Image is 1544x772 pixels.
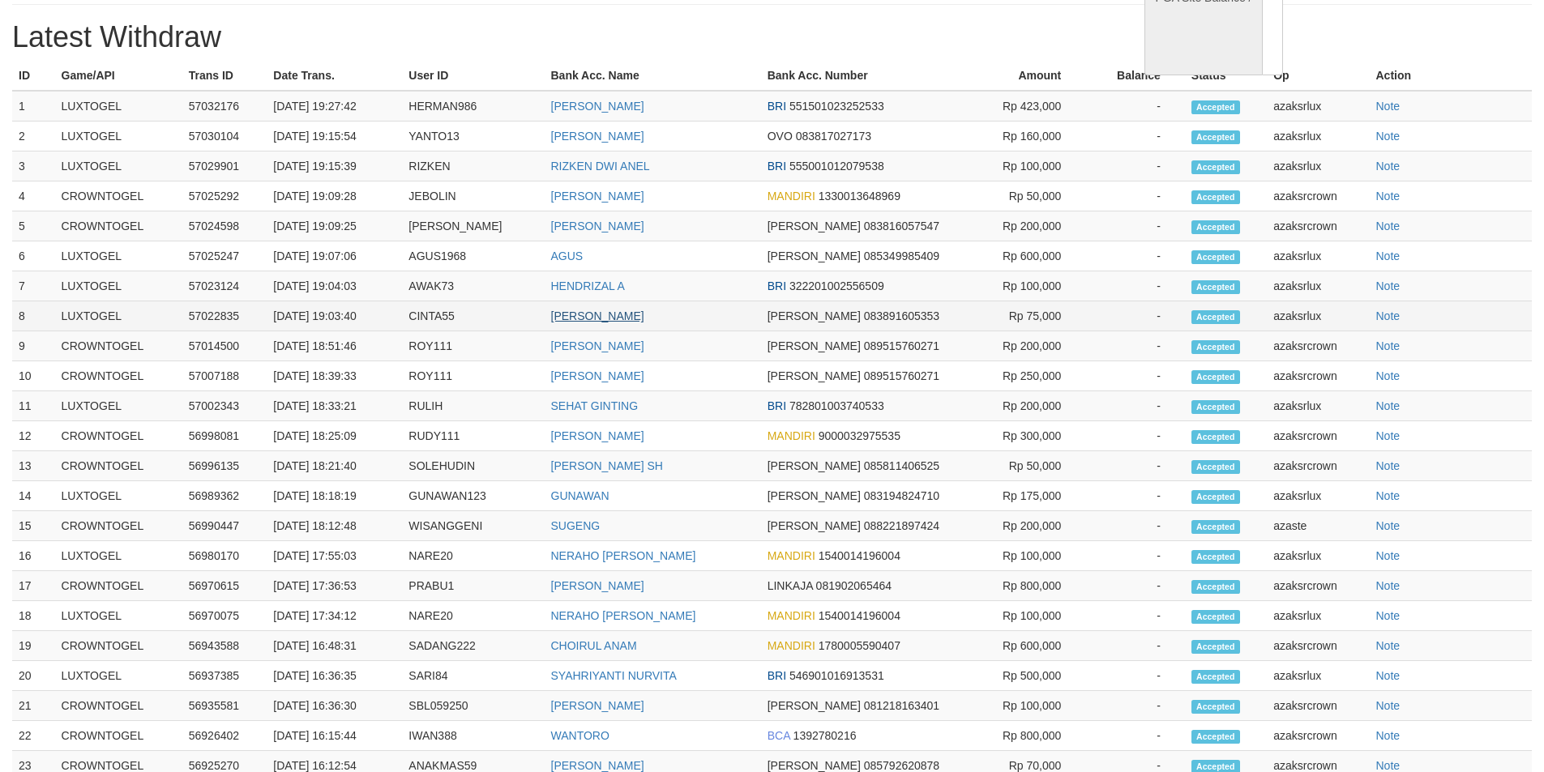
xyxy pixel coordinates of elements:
[1267,151,1369,181] td: azaksrlux
[768,549,815,562] span: MANDIRI
[551,220,644,232] a: [PERSON_NAME]
[1085,241,1185,271] td: -
[182,541,267,571] td: 56980170
[864,489,939,502] span: 083194824710
[182,91,267,122] td: 57032176
[1191,310,1240,324] span: Accepted
[12,601,55,631] td: 18
[402,541,544,571] td: NARE20
[768,399,786,412] span: BRI
[1267,91,1369,122] td: azaksrlux
[551,729,609,742] a: WANTORO
[1191,700,1240,714] span: Accepted
[969,331,1085,361] td: Rp 200,000
[1191,250,1240,264] span: Accepted
[55,91,182,122] td: LUXTOGEL
[864,699,939,712] span: 081218163401
[1085,122,1185,151] td: -
[402,451,544,481] td: SOLEHUDIN
[55,691,182,721] td: CROWNTOGEL
[402,271,544,301] td: AWAK73
[1085,691,1185,721] td: -
[12,211,55,241] td: 5
[182,61,267,91] th: Trans ID
[551,699,644,712] a: [PERSON_NAME]
[1085,361,1185,391] td: -
[1085,481,1185,511] td: -
[969,391,1085,421] td: Rp 200,000
[267,571,402,601] td: [DATE] 17:36:53
[1191,610,1240,624] span: Accepted
[402,331,544,361] td: ROY111
[768,250,861,262] span: [PERSON_NAME]
[402,571,544,601] td: PRABU1
[1085,391,1185,421] td: -
[267,361,402,391] td: [DATE] 18:39:33
[55,122,182,151] td: LUXTOGEL
[55,481,182,511] td: LUXTOGEL
[819,549,900,562] span: 1540014196004
[267,61,402,91] th: Date Trans.
[819,429,900,442] span: 9000032975535
[1191,670,1240,684] span: Accepted
[789,399,884,412] span: 782801003740533
[12,571,55,601] td: 17
[55,511,182,541] td: CROWNTOGEL
[789,279,884,292] span: 322201002556509
[402,511,544,541] td: WISANGGENI
[182,122,267,151] td: 57030104
[768,579,813,592] span: LINKAJA
[55,301,182,331] td: LUXTOGEL
[969,241,1085,271] td: Rp 600,000
[1191,550,1240,564] span: Accepted
[768,729,790,742] span: BCA
[267,661,402,691] td: [DATE] 16:36:35
[768,369,861,382] span: [PERSON_NAME]
[182,331,267,361] td: 57014500
[1191,340,1240,354] span: Accepted
[1191,520,1240,534] span: Accepted
[402,61,544,91] th: User ID
[864,220,939,232] span: 083816057547
[267,631,402,661] td: [DATE] 16:48:31
[1191,130,1240,144] span: Accepted
[12,391,55,421] td: 11
[402,391,544,421] td: RULIH
[402,122,544,151] td: YANTO13
[768,130,793,143] span: OVO
[12,721,55,751] td: 22
[267,271,402,301] td: [DATE] 19:04:03
[551,519,601,532] a: SUGENG
[1191,640,1240,654] span: Accepted
[267,721,402,751] td: [DATE] 16:15:44
[1376,519,1401,532] a: Note
[182,601,267,631] td: 56970075
[1267,361,1369,391] td: azaksrcrown
[819,190,900,203] span: 1330013648969
[182,241,267,271] td: 57025247
[768,429,815,442] span: MANDIRI
[402,631,544,661] td: SADANG222
[182,361,267,391] td: 57007188
[551,429,644,442] a: [PERSON_NAME]
[864,459,939,472] span: 085811406525
[1267,691,1369,721] td: azaksrcrown
[969,122,1085,151] td: Rp 160,000
[1376,759,1401,772] a: Note
[1085,721,1185,751] td: -
[969,691,1085,721] td: Rp 100,000
[768,339,861,352] span: [PERSON_NAME]
[789,160,884,173] span: 555001012079538
[267,541,402,571] td: [DATE] 17:55:03
[1191,220,1240,234] span: Accepted
[402,151,544,181] td: RIZKEN
[1085,661,1185,691] td: -
[267,421,402,451] td: [DATE] 18:25:09
[267,391,402,421] td: [DATE] 18:33:21
[1376,399,1401,412] a: Note
[1085,151,1185,181] td: -
[12,271,55,301] td: 7
[1376,220,1401,232] a: Note
[1267,571,1369,601] td: azaksrcrown
[551,369,644,382] a: [PERSON_NAME]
